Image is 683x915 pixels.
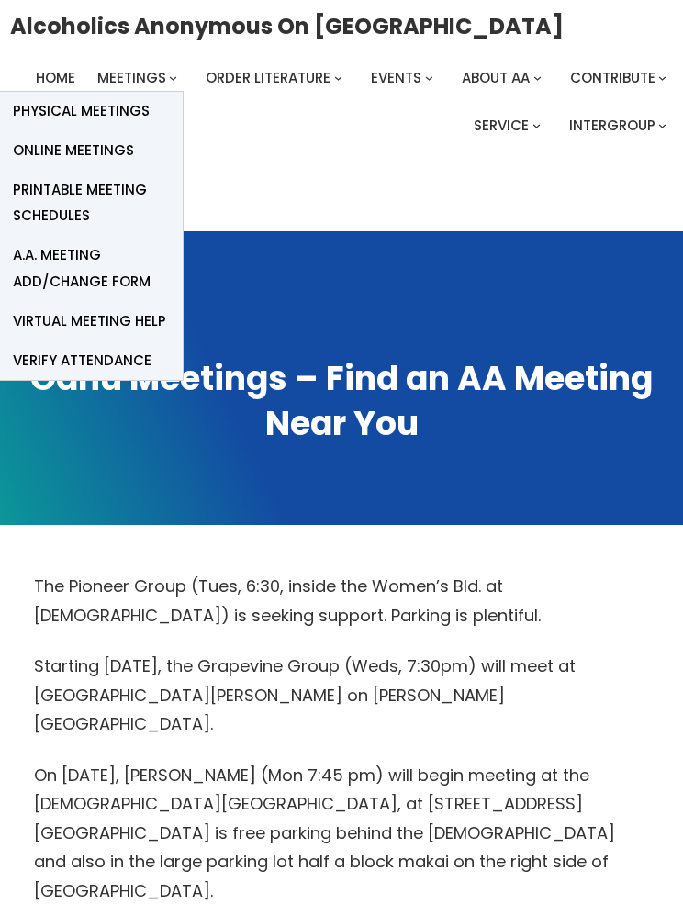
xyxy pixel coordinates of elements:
button: Events submenu [425,73,433,82]
a: About AA [462,65,530,91]
button: Meetings submenu [169,73,177,82]
span: Events [371,68,421,87]
span: Physical Meetings [13,98,150,124]
span: Contribute [570,68,655,87]
span: Printable Meeting Schedules [13,177,169,229]
button: Service submenu [532,121,541,129]
span: Online Meetings [13,138,134,163]
nav: Intergroup [10,65,674,139]
a: Events [371,65,421,91]
span: Intergroup [569,116,655,135]
span: Service [474,116,529,135]
a: Contribute [570,65,655,91]
button: Intergroup submenu [658,121,666,129]
a: Intergroup [569,113,655,139]
p: The Pioneer Group (Tues, 6:30, inside the Women’s Bld. at [DEMOGRAPHIC_DATA]) is seeking support.... [34,572,649,630]
span: Virtual Meeting Help [13,308,166,334]
a: Alcoholics Anonymous on [GEOGRAPHIC_DATA] [10,6,564,46]
span: Home [36,68,75,87]
span: About AA [462,68,530,87]
span: A.A. Meeting Add/Change Form [13,242,169,294]
button: Contribute submenu [658,73,666,82]
h1: Oahu Meetings – Find an AA Meeting Near You [17,357,666,447]
a: Meetings [97,65,166,91]
button: About AA submenu [533,73,542,82]
p: Starting [DATE], the Grapevine Group (Weds, 7:30pm) will meet at [GEOGRAPHIC_DATA][PERSON_NAME] o... [34,652,649,739]
p: On [DATE], [PERSON_NAME] (Mon 7:45 pm) will begin meeting at the [DEMOGRAPHIC_DATA][GEOGRAPHIC_DA... [34,761,649,906]
span: Meetings [97,68,166,87]
button: Order Literature submenu [334,73,342,82]
a: Service [474,113,529,139]
a: Home [36,65,75,91]
span: Order Literature [206,68,330,87]
span: verify attendance [13,348,151,374]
